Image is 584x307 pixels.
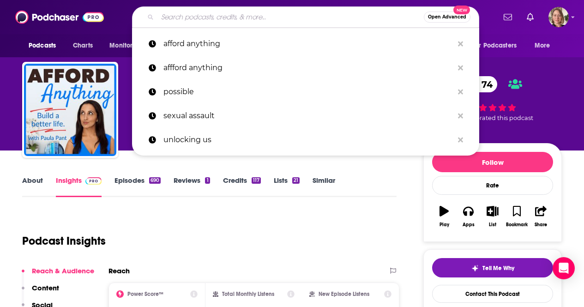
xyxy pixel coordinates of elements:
h1: Podcast Insights [22,234,106,248]
img: tell me why sparkle [471,265,479,272]
button: List [481,200,505,233]
div: 117 [252,177,261,184]
div: Search podcasts, credits, & more... [132,6,479,28]
div: 21 [292,177,300,184]
button: Open AdvancedNew [424,12,470,23]
a: Charts [67,37,98,54]
input: Search podcasts, credits, & more... [157,10,424,24]
span: Open Advanced [428,15,466,19]
p: afford anything [163,32,453,56]
div: 1 [205,177,210,184]
button: Show profile menu [548,7,569,27]
a: About [22,176,43,197]
img: Podchaser Pro [85,177,102,185]
p: sexual assault [163,104,453,128]
button: Follow [432,152,553,172]
a: Show notifications dropdown [500,9,516,25]
div: Share [535,222,547,228]
a: Show notifications dropdown [523,9,537,25]
button: Reach & Audience [22,266,94,283]
a: Similar [313,176,335,197]
div: 74 3 peoplerated this podcast [423,70,562,127]
a: Reviews1 [174,176,210,197]
a: sexual assault [132,104,479,128]
span: Logged in as AriFortierPr [548,7,569,27]
img: User Profile [548,7,569,27]
p: unlocking us [163,128,453,152]
h2: Power Score™ [127,291,163,297]
div: Open Intercom Messenger [553,257,575,279]
a: possible [132,80,479,104]
span: Charts [73,39,93,52]
button: Apps [456,200,480,233]
div: Play [440,222,449,228]
h2: New Episode Listens [319,291,369,297]
img: Afford Anything [24,64,116,156]
span: Monitoring [109,39,142,52]
a: InsightsPodchaser Pro [56,176,102,197]
a: Credits117 [223,176,261,197]
p: Reach & Audience [32,266,94,275]
span: More [535,39,550,52]
button: Content [22,283,59,301]
p: possible [163,80,453,104]
img: Podchaser - Follow, Share and Rate Podcasts [15,8,104,26]
div: Bookmark [506,222,528,228]
button: open menu [22,37,68,54]
span: Podcasts [29,39,56,52]
span: For Podcasters [472,39,517,52]
span: 74 [472,76,497,92]
div: 690 [149,177,161,184]
h2: Total Monthly Listens [222,291,274,297]
h2: Reach [108,266,130,275]
button: open menu [103,37,154,54]
button: open menu [466,37,530,54]
button: tell me why sparkleTell Me Why [432,258,553,277]
a: afford anything [132,32,479,56]
button: Bookmark [505,200,529,233]
a: unlocking us [132,128,479,152]
button: Share [529,200,553,233]
span: New [453,6,470,14]
a: 74 [463,76,497,92]
a: Episodes690 [114,176,161,197]
p: Content [32,283,59,292]
p: affford anything [163,56,453,80]
div: Apps [463,222,475,228]
div: List [489,222,496,228]
a: Contact This Podcast [432,285,553,303]
button: Play [432,200,456,233]
div: Rate [432,176,553,195]
a: affford anything [132,56,479,80]
button: open menu [528,37,562,54]
span: Tell Me Why [482,265,514,272]
span: rated this podcast [480,114,533,121]
a: Lists21 [274,176,300,197]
